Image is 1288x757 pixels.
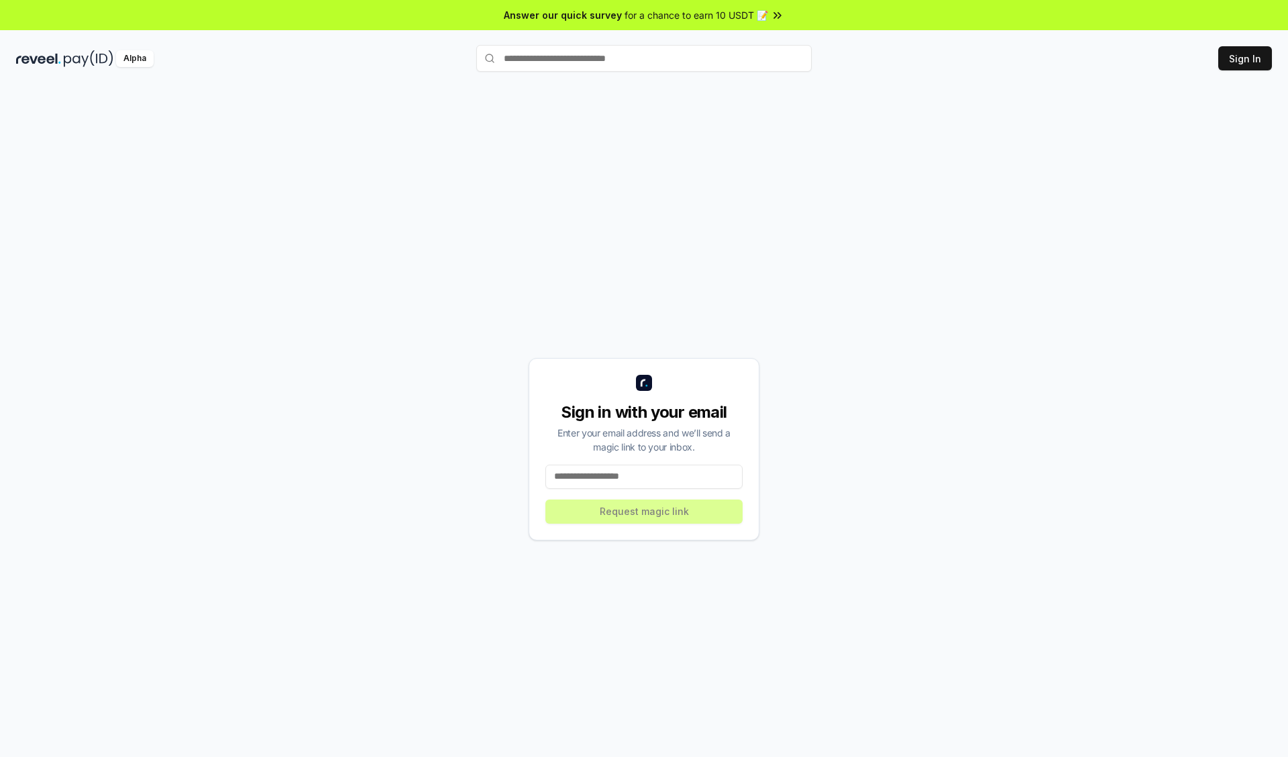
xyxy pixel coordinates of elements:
button: Sign In [1218,46,1272,70]
span: Answer our quick survey [504,8,622,22]
img: reveel_dark [16,50,61,67]
div: Sign in with your email [545,402,743,423]
div: Enter your email address and we’ll send a magic link to your inbox. [545,426,743,454]
img: logo_small [636,375,652,391]
img: pay_id [64,50,113,67]
span: for a chance to earn 10 USDT 📝 [625,8,768,22]
div: Alpha [116,50,154,67]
